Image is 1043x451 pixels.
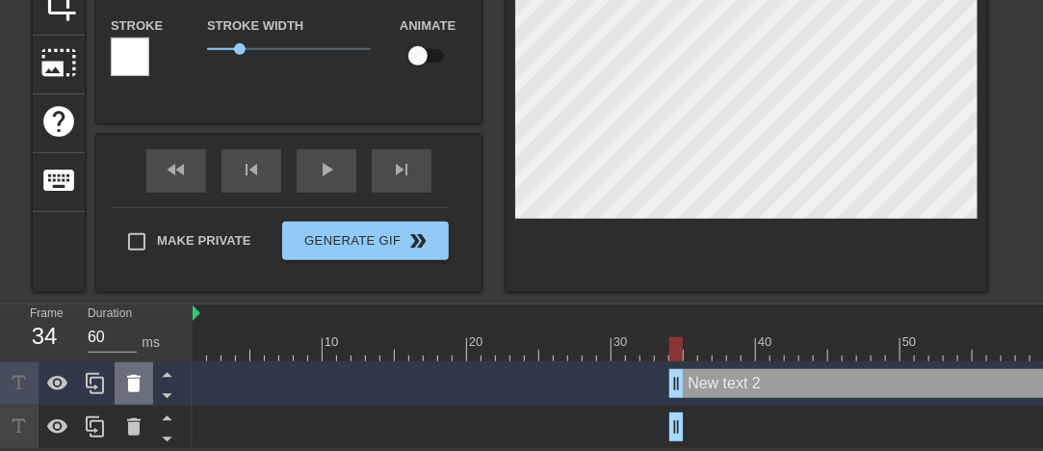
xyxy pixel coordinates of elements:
span: skip_next [390,158,413,181]
label: Duration [88,308,132,320]
span: fast_rewind [165,158,188,181]
span: Generate Gif [290,229,441,252]
span: skip_previous [240,158,263,181]
div: 20 [469,332,486,352]
button: Generate Gif [282,222,449,260]
span: drag_handle [666,374,686,393]
label: Animate [400,16,456,36]
div: 10 [325,332,342,352]
label: Stroke [111,16,163,36]
span: help [40,103,77,140]
div: ms [142,332,160,353]
span: photo_size_select_large [40,44,77,81]
div: 40 [758,332,775,352]
span: keyboard [40,162,77,199]
label: Stroke Width [207,16,303,36]
div: 30 [613,332,631,352]
div: Frame [15,305,73,360]
span: drag_handle [666,417,686,437]
span: double_arrow [407,229,430,252]
div: 50 [902,332,920,352]
span: play_arrow [315,158,338,181]
div: 34 [30,319,59,354]
span: Make Private [157,231,251,251]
